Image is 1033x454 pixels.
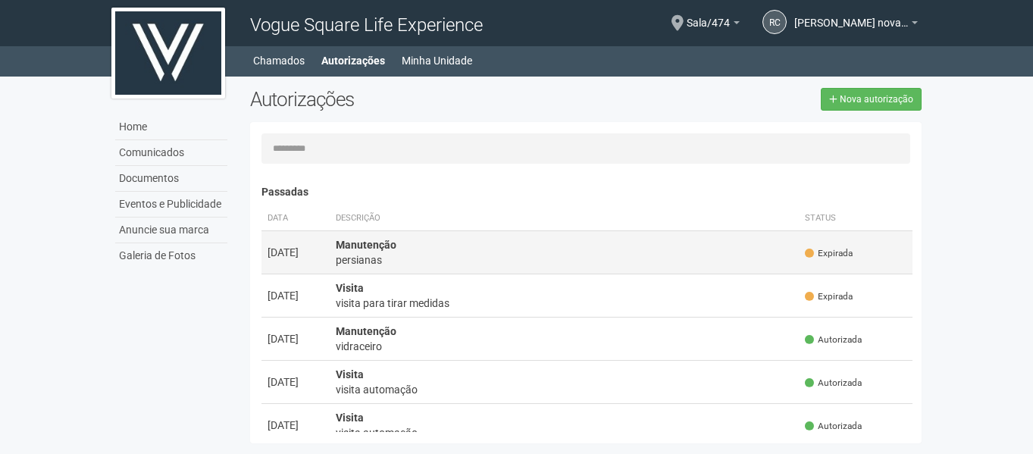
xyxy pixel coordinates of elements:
span: Expirada [805,290,853,303]
a: [PERSON_NAME] novaes [794,19,918,31]
strong: Visita [336,368,364,380]
div: visita automação [336,425,794,440]
img: logo.jpg [111,8,225,99]
strong: Manutenção [336,239,396,251]
span: Autorizada [805,420,862,433]
div: [DATE] [268,418,324,433]
a: Anuncie sua marca [115,218,227,243]
a: Home [115,114,227,140]
a: Galeria de Fotos [115,243,227,268]
div: [DATE] [268,374,324,390]
div: [DATE] [268,245,324,260]
div: visita para tirar medidas [336,296,794,311]
a: rc [762,10,787,34]
th: Descrição [330,206,800,231]
span: renato coutinho novaes [794,2,908,29]
div: visita automação [336,382,794,397]
h4: Passadas [261,186,913,198]
th: Status [799,206,912,231]
strong: Visita [336,412,364,424]
div: [DATE] [268,331,324,346]
span: Autorizada [805,333,862,346]
strong: Visita [336,282,364,294]
div: vidraceiro [336,339,794,354]
a: Eventos e Publicidade [115,192,227,218]
h2: Autorizações [250,88,574,111]
span: Expirada [805,247,853,260]
span: Nova autorização [840,94,913,105]
a: Comunicados [115,140,227,166]
th: Data [261,206,330,231]
span: Autorizada [805,377,862,390]
a: Minha Unidade [402,50,472,71]
a: Chamados [253,50,305,71]
a: Autorizações [321,50,385,71]
a: Documentos [115,166,227,192]
a: Nova autorização [821,88,922,111]
span: Vogue Square Life Experience [250,14,483,36]
div: [DATE] [268,288,324,303]
a: Sala/474 [687,19,740,31]
strong: Manutenção [336,325,396,337]
div: persianas [336,252,794,268]
span: Sala/474 [687,2,730,29]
